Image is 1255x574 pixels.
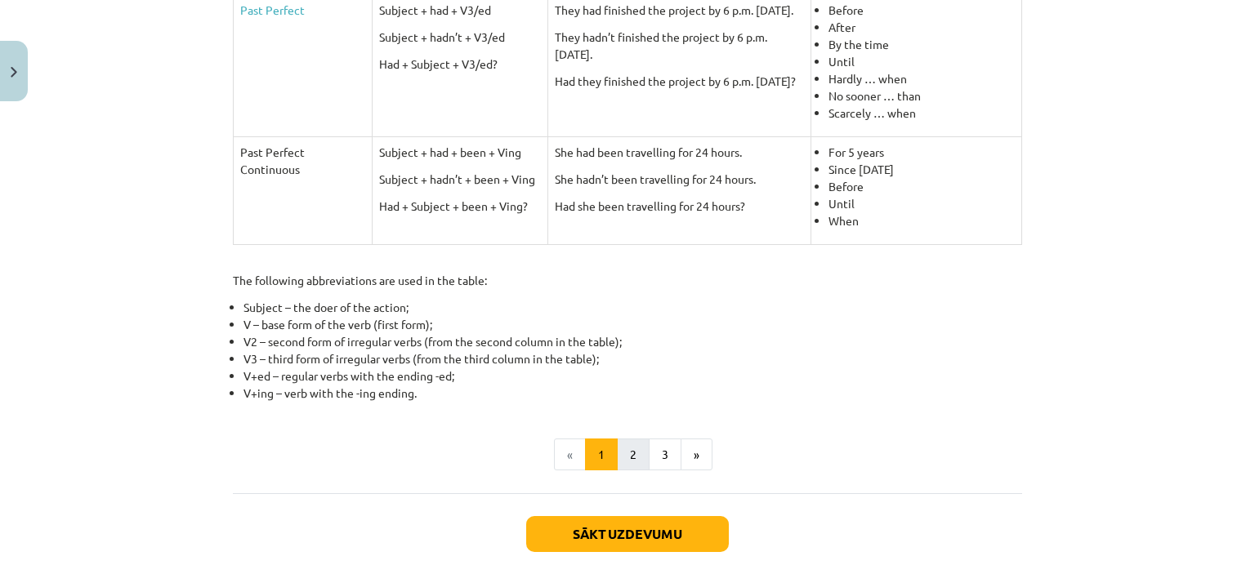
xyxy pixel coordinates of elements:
li: V3 – third form of irregular verbs (from the third column in the table); [243,350,1022,367]
nav: Page navigation example [233,438,1022,471]
li: V+ed – regular verbs with the ending -ed; [243,367,1022,385]
li: For 5 years [828,144,1015,161]
p: Subject + had + been + Ving [379,144,541,161]
li: Subject – the doer of the action; [243,299,1022,316]
button: 3 [649,438,681,471]
p: Had they finished the project by 6 p.m. [DATE]? [555,73,804,90]
li: Before [828,178,1015,195]
button: Sākt uzdevumu [526,516,729,552]
li: V2 – second form of irregular verbs (from the second column in the table); [243,333,1022,350]
p: They had finished the project by 6 p.m. [DATE]. [555,2,804,19]
li: V – base form of the verb (first form); [243,316,1022,333]
p: Had + Subject + been + Ving? [379,198,541,215]
p: Subject + hadn’t + been + Ving [379,171,541,188]
li: By the time [828,36,1015,53]
p: She hadn’t been travelling for 24 hours. [555,171,804,188]
li: Hardly … when [828,70,1015,87]
button: » [681,438,712,471]
button: 1 [585,438,618,471]
p: Subject + had + V3/ed [379,2,541,19]
p: Had she been travelling for 24 hours? [555,198,804,215]
li: When [828,212,1015,229]
p: They hadn’t finished the project by 6 p.m. [DATE]. [555,29,804,63]
li: Since [DATE] [828,161,1015,178]
li: Until [828,53,1015,70]
a: Past Perfect [240,2,305,17]
p: Subject + hadn’t + V3/ed [379,29,541,46]
p: She had been travelling for 24 hours. [555,144,804,161]
p: Had + Subject + V3/ed? [379,56,541,73]
li: Until [828,195,1015,212]
button: 2 [617,438,650,471]
li: V+ing – verb with the -ing ending. [243,385,1022,402]
li: Before [828,2,1015,19]
li: Scarcely … when [828,105,1015,122]
p: Past Perfect Continuous [240,144,365,178]
li: After [828,19,1015,36]
p: The following abbreviations are used in the table: [233,272,1022,289]
img: icon-close-lesson-0947bae3869378f0d4975bcd49f059093ad1ed9edebbc8119c70593378902aed.svg [11,67,17,78]
li: No sooner … than [828,87,1015,105]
